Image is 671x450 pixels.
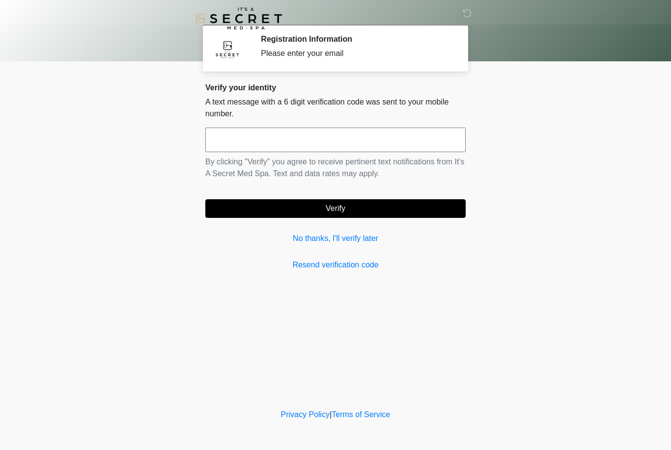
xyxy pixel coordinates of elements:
h2: Verify your identity [205,83,466,92]
img: It's A Secret Med Spa Logo [196,7,282,29]
a: | [330,410,332,419]
p: By clicking "Verify" you agree to receive pertinent text notifications from It's A Secret Med Spa... [205,156,466,180]
a: Resend verification code [205,259,466,271]
h2: Registration Information [261,34,451,44]
div: Please enter your email [261,48,451,59]
img: Agent Avatar [213,34,242,64]
p: A text message with a 6 digit verification code was sent to your mobile number. [205,96,466,120]
a: Terms of Service [332,410,390,419]
a: No thanks, I'll verify later [205,233,466,244]
a: Privacy Policy [281,410,330,419]
button: Verify [205,199,466,218]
